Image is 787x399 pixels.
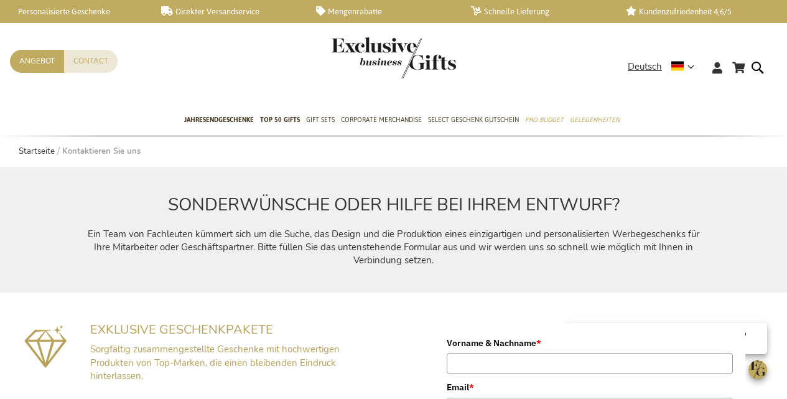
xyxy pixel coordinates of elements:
a: Startseite [19,146,55,157]
a: Select Geschenk Gutschein [428,105,519,136]
a: Kundenzufriedenheit 4,6/5 [626,6,761,17]
a: Personalisierte Geschenke [6,6,141,17]
a: Mengenrabatte [316,6,451,17]
a: Angebot [10,50,64,73]
span: Jahresendgeschenke [184,113,254,126]
a: Direkter Versandservice [161,6,296,17]
span: EXKLUSIVE GESCHENKPAKETE [90,321,273,338]
span: Corporate Merchandise [341,113,422,126]
span: Gelegenheiten [570,113,620,126]
span: Select Geschenk Gutschein [428,113,519,126]
a: store logo [332,37,394,78]
a: Pro Budget [525,105,564,136]
span: Deutsch [628,60,662,74]
a: Schnelle Lieferung [471,6,606,17]
span: Gift Sets [306,113,335,126]
a: Contact [64,50,118,73]
span: Pro Budget [525,113,564,126]
strong: Kontaktieren Sie uns [62,146,141,157]
label: Email [447,380,733,394]
p: Ein Team von Fachleuten kümmert sich um die Suche, das Design und die Produktion eines einzigarti... [79,228,709,268]
a: Corporate Merchandise [341,105,422,136]
a: Gelegenheiten [570,105,620,136]
span: Sorgfältig zusammengestellte Geschenke mit hochwertigen Produkten von Top-Marken, die einen bleib... [90,343,340,382]
img: Exclusive Business gifts logo [332,37,456,78]
h2: SONDERWÜNSCHE ODER HILFE BEI IHREM ENTWURF? [79,195,709,215]
a: Gift Sets [306,105,335,136]
a: Jahresendgeschenke [184,105,254,136]
img: Exclusieve geschenkpakketten mét impact [24,324,67,368]
a: TOP 50 Gifts [260,105,300,136]
label: Vorname & Nachname [447,336,733,350]
span: TOP 50 Gifts [260,113,300,126]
